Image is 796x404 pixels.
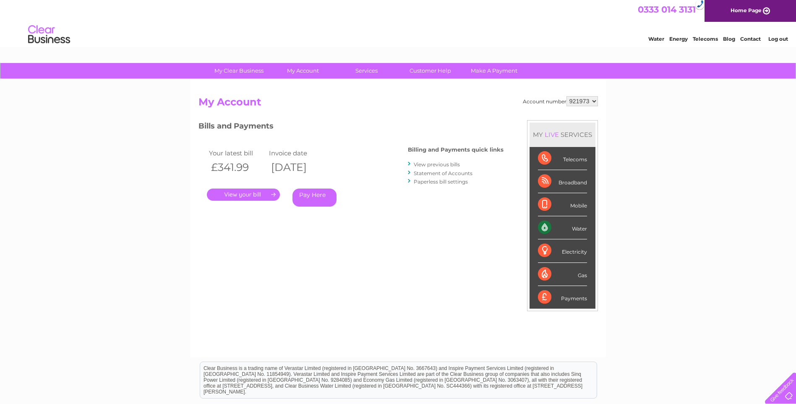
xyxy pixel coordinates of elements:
[267,147,327,159] td: Invoice date
[332,63,401,79] a: Services
[523,96,598,106] div: Account number
[28,22,70,47] img: logo.png
[207,147,267,159] td: Your latest bill
[538,216,587,239] div: Water
[200,5,597,41] div: Clear Business is a trading name of Verastar Limited (registered in [GEOGRAPHIC_DATA] No. 3667643...
[723,36,735,42] a: Blog
[538,147,587,170] div: Telecoms
[538,263,587,286] div: Gas
[768,36,788,42] a: Log out
[292,189,337,207] a: Pay Here
[204,63,274,79] a: My Clear Business
[538,286,587,309] div: Payments
[669,36,688,42] a: Energy
[396,63,465,79] a: Customer Help
[530,123,595,147] div: MY SERVICES
[538,170,587,193] div: Broadband
[414,178,468,185] a: Paperless bill settings
[543,131,561,139] div: LIVE
[459,63,529,79] a: Make A Payment
[267,159,327,176] th: [DATE]
[648,36,664,42] a: Water
[414,161,460,168] a: View previous bills
[207,159,267,176] th: £341.99
[638,4,696,15] a: 0333 014 3131
[693,36,718,42] a: Telecoms
[740,36,761,42] a: Contact
[198,120,504,135] h3: Bills and Payments
[538,239,587,262] div: Electricity
[408,147,504,153] h4: Billing and Payments quick links
[207,189,280,201] a: .
[414,170,472,176] a: Statement of Accounts
[198,96,598,112] h2: My Account
[538,193,587,216] div: Mobile
[268,63,337,79] a: My Account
